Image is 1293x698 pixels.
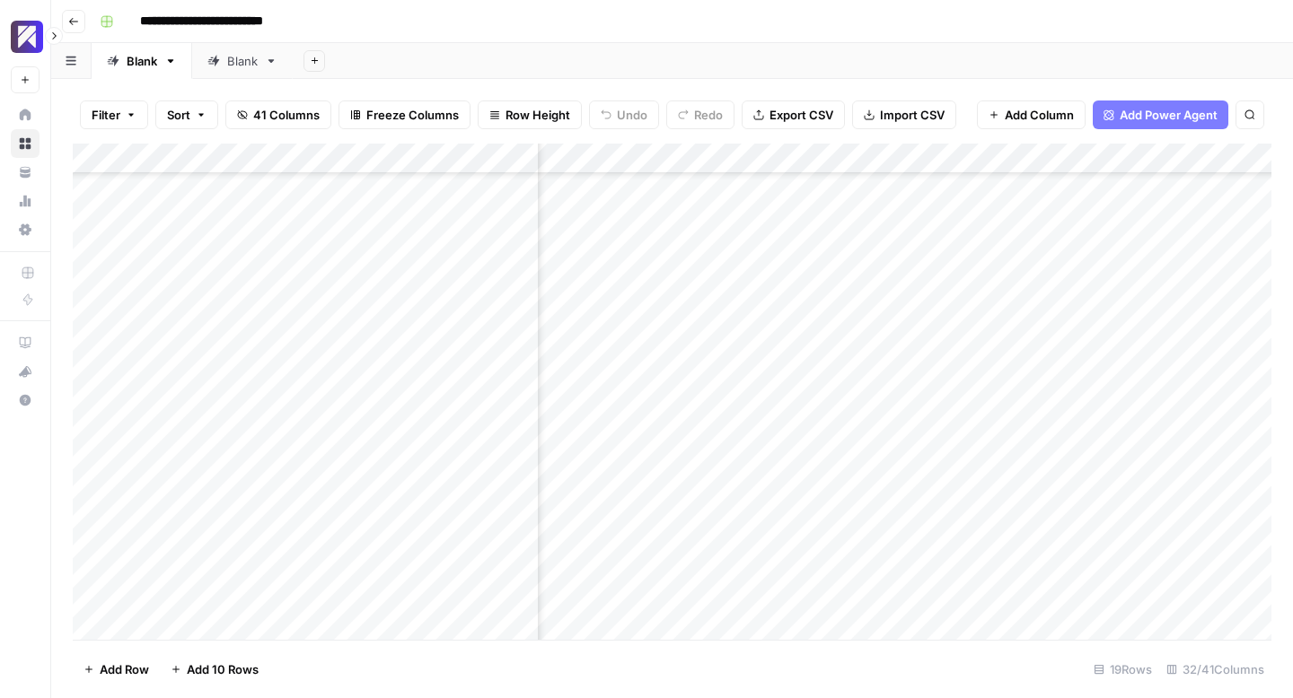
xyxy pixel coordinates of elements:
[742,100,845,129] button: Export CSV
[852,100,956,129] button: Import CSV
[1086,655,1159,684] div: 19 Rows
[80,100,148,129] button: Filter
[11,328,40,357] a: AirOps Academy
[1120,106,1218,124] span: Add Power Agent
[478,100,582,129] button: Row Height
[11,100,40,129] a: Home
[589,100,659,129] button: Undo
[977,100,1086,129] button: Add Column
[73,655,160,684] button: Add Row
[11,215,40,244] a: Settings
[187,660,259,678] span: Add 10 Rows
[1093,100,1228,129] button: Add Power Agent
[1159,655,1271,684] div: 32/41 Columns
[100,660,149,678] span: Add Row
[11,158,40,187] a: Your Data
[666,100,734,129] button: Redo
[11,14,40,59] button: Workspace: Overjet - Test
[253,106,320,124] span: 41 Columns
[192,43,293,79] a: Blank
[155,100,218,129] button: Sort
[225,100,331,129] button: 41 Columns
[880,106,945,124] span: Import CSV
[127,52,157,70] div: Blank
[92,106,120,124] span: Filter
[617,106,647,124] span: Undo
[506,106,570,124] span: Row Height
[11,21,43,53] img: Overjet - Test Logo
[339,100,471,129] button: Freeze Columns
[167,106,190,124] span: Sort
[770,106,833,124] span: Export CSV
[160,655,269,684] button: Add 10 Rows
[11,187,40,215] a: Usage
[1005,106,1074,124] span: Add Column
[11,129,40,158] a: Browse
[227,52,258,70] div: Blank
[12,358,39,385] div: What's new?
[92,43,192,79] a: Blank
[366,106,459,124] span: Freeze Columns
[11,357,40,386] button: What's new?
[11,386,40,414] button: Help + Support
[694,106,723,124] span: Redo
